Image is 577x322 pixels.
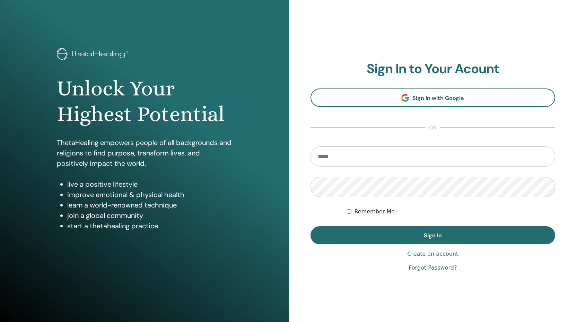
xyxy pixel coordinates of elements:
span: or [426,124,440,132]
p: ThetaHealing empowers people of all backgrounds and religions to find purpose, transform lives, a... [57,137,232,169]
li: live a positive lifestyle [67,179,232,189]
li: improve emotional & physical health [67,189,232,200]
span: Sign In with Google [412,94,464,102]
h1: Unlock Your Highest Potential [57,76,232,127]
label: Remember Me [354,207,395,216]
a: Create an account [407,250,458,258]
h2: Sign In to Your Acount [311,61,556,77]
li: learn a world-renowned technique [67,200,232,210]
button: Sign In [311,226,556,244]
div: Keep me authenticated indefinitely or until I manually logout [347,207,555,216]
a: Sign In with Google [311,88,556,107]
li: join a global community [67,210,232,221]
span: Sign In [424,232,442,239]
a: Forgot Password? [409,264,457,272]
li: start a thetahealing practice [67,221,232,231]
